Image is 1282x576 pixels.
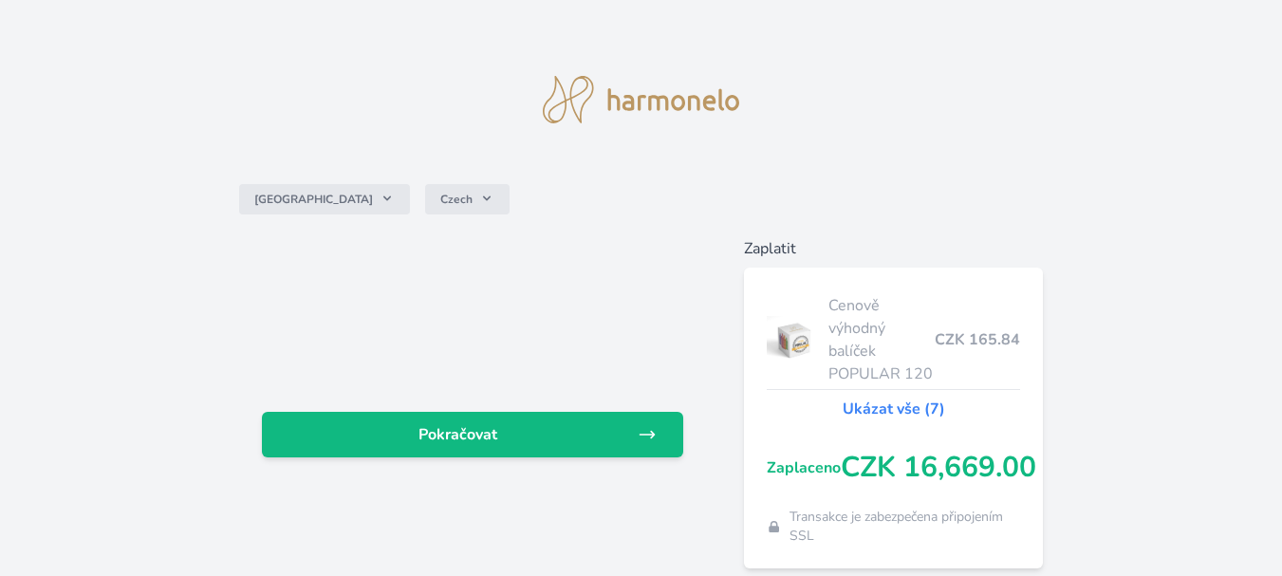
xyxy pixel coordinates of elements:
img: popular.jpg [767,316,821,363]
a: Pokračovat [262,412,683,457]
span: CZK 16,669.00 [841,451,1036,485]
button: [GEOGRAPHIC_DATA] [239,184,410,214]
span: Zaplaceno [767,456,841,479]
span: Cenově výhodný balíček POPULAR 120 [828,294,935,385]
span: Czech [440,192,473,207]
h6: Zaplatit [744,237,1043,260]
span: [GEOGRAPHIC_DATA] [254,192,373,207]
span: Transakce je zabezpečena připojením SSL [790,508,1021,546]
button: Czech [425,184,510,214]
span: Pokračovat [277,423,638,446]
a: Ukázat vše (7) [843,398,945,420]
img: logo.svg [543,76,740,123]
span: CZK 165.84 [935,328,1020,351]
